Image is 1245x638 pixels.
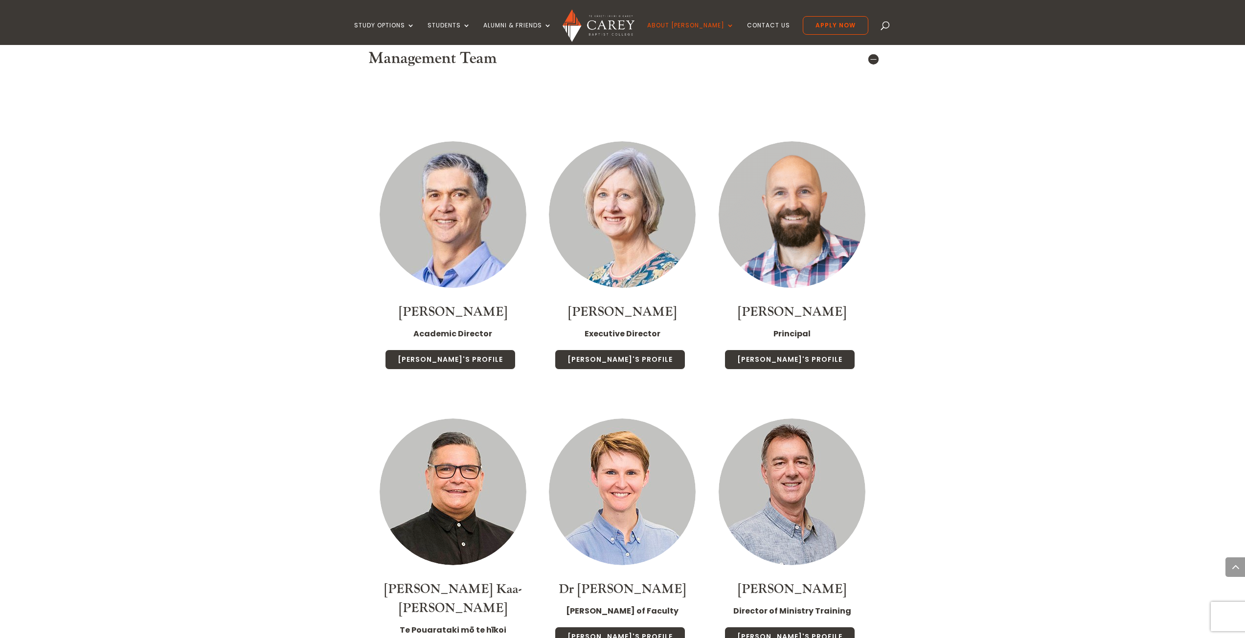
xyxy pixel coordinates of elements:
[399,304,507,320] a: [PERSON_NAME]
[773,328,811,339] strong: Principal
[400,624,506,636] strong: Te Pouarataki mō te hīkoi
[733,605,851,616] strong: Director of Ministry Training
[738,304,846,320] a: [PERSON_NAME]
[724,350,855,370] a: [PERSON_NAME]'s Profile
[719,141,865,288] img: Paul Jones (300 x 300px)
[385,350,516,370] a: [PERSON_NAME]'s Profile
[559,581,686,597] a: Dr [PERSON_NAME]
[549,418,696,565] img: Staff Thumbnail - Dr Christa McKirland
[563,9,634,42] img: Carey Baptist College
[384,581,522,616] a: [PERSON_NAME] Kaa-[PERSON_NAME]
[747,22,790,45] a: Contact Us
[647,22,734,45] a: About [PERSON_NAME]
[483,22,552,45] a: Alumni & Friends
[380,418,526,565] img: Luke Kaa-Morgan_300x300
[368,49,877,68] h5: Management Team
[738,581,846,597] a: [PERSON_NAME]
[566,605,679,616] strong: [PERSON_NAME] of Faculty
[803,16,868,35] a: Apply Now
[354,22,415,45] a: Study Options
[549,141,696,288] img: Staff Thumbnail - Chris Berry
[380,141,526,288] img: Rob Ayres_300x300
[428,22,471,45] a: Students
[719,418,865,565] img: Staff Thumbnail - Jonny Weir
[413,328,492,339] strong: Academic Director
[568,304,677,320] a: [PERSON_NAME]
[585,328,660,339] strong: Executive Director
[555,350,685,370] a: [PERSON_NAME]'s Profile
